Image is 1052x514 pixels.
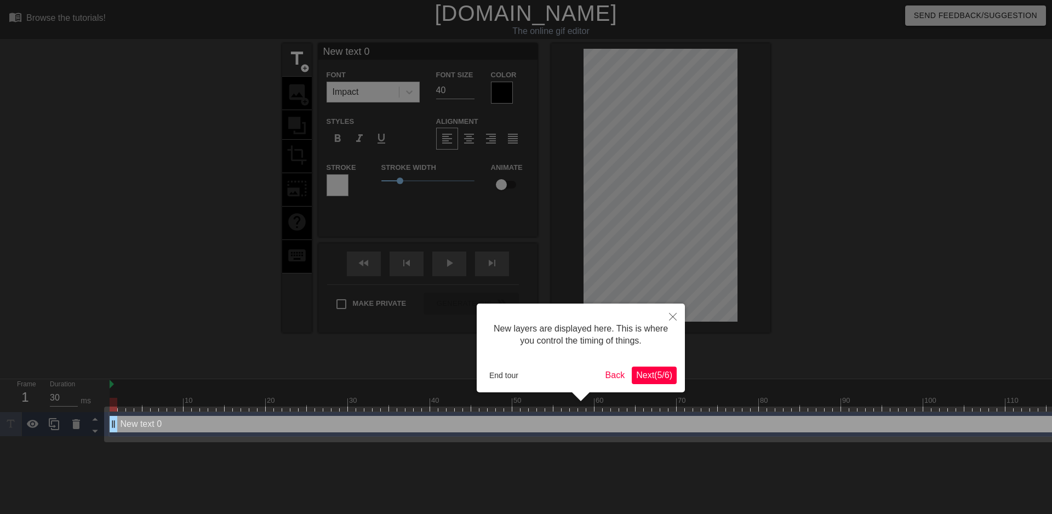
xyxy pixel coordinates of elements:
[601,367,630,384] button: Back
[485,367,523,384] button: End tour
[636,370,672,380] span: Next ( 5 / 6 )
[661,304,685,329] button: Close
[485,312,677,358] div: New layers are displayed here. This is where you control the timing of things.
[632,367,677,384] button: Next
